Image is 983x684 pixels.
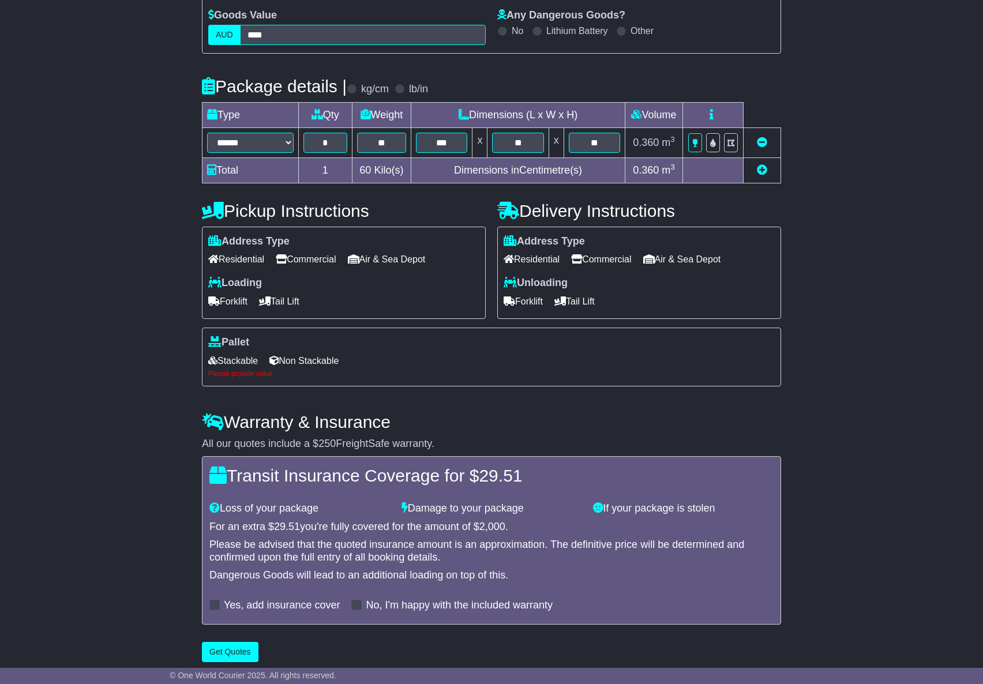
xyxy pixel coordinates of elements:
td: Total [202,157,299,183]
button: Get Quotes [202,642,258,662]
span: 2,000 [479,521,505,532]
sup: 3 [670,135,675,144]
h4: Warranty & Insurance [202,412,781,431]
td: Dimensions in Centimetre(s) [411,157,625,183]
div: Damage to your package [396,502,588,515]
td: Kilo(s) [352,157,411,183]
td: Type [202,102,299,127]
div: For an extra $ you're fully covered for the amount of $ . [209,521,774,533]
label: Yes, add insurance cover [224,599,340,612]
sup: 3 [670,163,675,171]
a: Add new item [757,164,767,176]
span: Commercial [276,250,336,268]
div: Loss of your package [204,502,396,515]
div: Dangerous Goods will lead to an additional loading on top of this. [209,569,774,582]
div: Please provide value [208,370,775,378]
span: Stackable [208,352,258,370]
div: Please be advised that the quoted insurance amount is an approximation. The definitive price will... [209,539,774,563]
label: Lithium Battery [546,25,608,36]
label: Goods Value [208,9,277,22]
span: m [662,164,675,176]
span: Air & Sea Depot [348,250,426,268]
td: Volume [625,102,682,127]
label: Address Type [504,235,585,248]
label: Any Dangerous Goods? [497,9,625,22]
div: If your package is stolen [587,502,779,515]
label: No, I'm happy with the included warranty [366,599,553,612]
td: x [472,127,487,157]
label: AUD [208,25,241,45]
td: x [549,127,564,157]
span: Forklift [504,292,543,310]
td: Qty [299,102,352,127]
label: Loading [208,277,262,290]
td: Weight [352,102,411,127]
span: 0.360 [633,137,659,148]
span: 60 [359,164,371,176]
span: m [662,137,675,148]
label: No [512,25,523,36]
span: Tail Lift [259,292,299,310]
label: Other [631,25,654,36]
label: lb/in [409,83,428,96]
span: 29.51 [479,466,522,485]
span: Residential [504,250,560,268]
td: 1 [299,157,352,183]
span: Non Stackable [269,352,339,370]
label: Unloading [504,277,568,290]
span: 29.51 [274,521,300,532]
label: Pallet [208,336,249,349]
h4: Delivery Instructions [497,201,781,220]
span: 0.360 [633,164,659,176]
label: Address Type [208,235,290,248]
span: Air & Sea Depot [643,250,721,268]
span: 250 [318,438,336,449]
h4: Package details | [202,77,347,96]
td: Dimensions (L x W x H) [411,102,625,127]
h4: Transit Insurance Coverage for $ [209,466,774,485]
span: Forklift [208,292,247,310]
span: Tail Lift [554,292,595,310]
label: kg/cm [361,83,389,96]
div: All our quotes include a $ FreightSafe warranty. [202,438,781,450]
span: Residential [208,250,264,268]
span: Commercial [571,250,631,268]
a: Remove this item [757,137,767,148]
h4: Pickup Instructions [202,201,486,220]
span: © One World Courier 2025. All rights reserved. [170,671,336,680]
